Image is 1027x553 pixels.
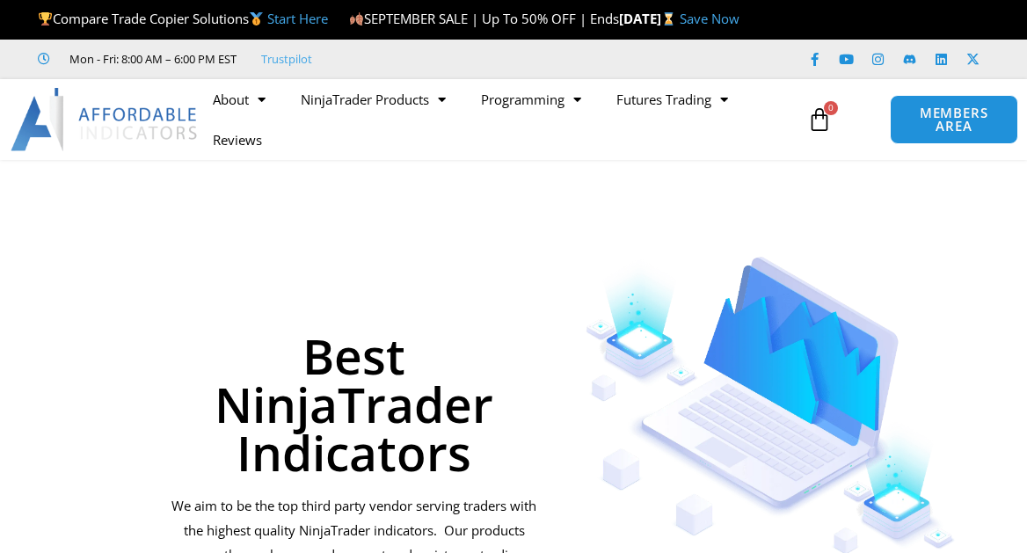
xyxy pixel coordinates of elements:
span: 0 [824,101,838,115]
span: Mon - Fri: 8:00 AM – 6:00 PM EST [65,48,237,69]
img: 🏆 [39,12,52,25]
a: Save Now [680,10,739,27]
h1: Best NinjaTrader Indicators [163,331,545,477]
strong: [DATE] [619,10,680,27]
a: Futures Trading [599,79,746,120]
img: ⌛ [662,12,675,25]
a: MEMBERS AREA [890,95,1018,144]
a: About [195,79,283,120]
a: Trustpilot [261,48,312,69]
a: Start Here [267,10,328,27]
nav: Menu [195,79,801,160]
a: Programming [463,79,599,120]
span: SEPTEMBER SALE | Up To 50% OFF | Ends [349,10,619,27]
a: 0 [781,94,858,145]
img: LogoAI | Affordable Indicators – NinjaTrader [11,88,200,151]
span: Compare Trade Copier Solutions [38,10,328,27]
a: NinjaTrader Products [283,79,463,120]
img: 🥇 [250,12,263,25]
span: MEMBERS AREA [908,106,1000,133]
img: 🍂 [350,12,363,25]
a: Reviews [195,120,280,160]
